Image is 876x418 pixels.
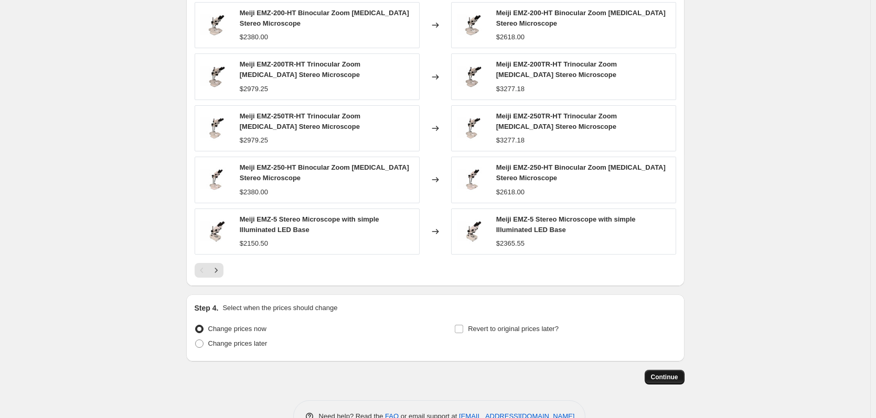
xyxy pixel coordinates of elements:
[651,373,678,381] span: Continue
[240,32,268,42] div: $2380.00
[209,263,223,278] button: Next
[457,164,488,195] img: emz-250-45_1_80x.jpg
[208,325,266,333] span: Change prices now
[496,187,525,197] div: $2618.00
[468,325,559,333] span: Revert to original prices later?
[496,215,636,234] span: Meiji EMZ-5 Stereo Microscope with simple Illuminated LED Base
[496,163,666,182] span: Meiji EMZ-250-HT Binocular Zoom [MEDICAL_DATA] Stereo Microscope
[240,112,360,130] span: Meiji EMZ-250TR-HT Trinocular Zoom [MEDICAL_DATA] Stereo Microscope
[457,216,488,247] img: emz-5_ma502_bd-led-45_4_80x.jpg
[240,60,360,79] span: Meiji EMZ-200TR-HT Trinocular Zoom [MEDICAL_DATA] Stereo Microscope
[496,112,617,130] span: Meiji EMZ-250TR-HT Trinocular Zoom [MEDICAL_DATA] Stereo Microscope
[195,303,219,313] h2: Step 4.
[457,9,488,41] img: emz-200-45_5_80x.jpg
[496,135,525,146] div: $3277.18
[496,238,525,249] div: $2365.55
[200,61,231,93] img: emz-200tr-45_3_80x.jpg
[240,135,268,146] div: $2979.25
[240,84,268,94] div: $2979.25
[222,303,337,313] p: Select when the prices should change
[496,84,525,94] div: $3277.18
[457,113,488,144] img: emz-250tr-45_1_80x.jpg
[240,238,268,249] div: $2150.50
[496,32,525,42] div: $2618.00
[200,164,231,195] img: emz-250-45_1_80x.jpg
[240,187,268,197] div: $2380.00
[240,9,409,27] span: Meiji EMZ-200-HT Binocular Zoom [MEDICAL_DATA] Stereo Microscope
[200,9,231,41] img: emz-200-45_5_80x.jpg
[645,370,685,384] button: Continue
[457,61,488,93] img: emz-200tr-45_3_80x.jpg
[496,60,617,79] span: Meiji EMZ-200TR-HT Trinocular Zoom [MEDICAL_DATA] Stereo Microscope
[240,163,409,182] span: Meiji EMZ-250-HT Binocular Zoom [MEDICAL_DATA] Stereo Microscope
[496,9,666,27] span: Meiji EMZ-200-HT Binocular Zoom [MEDICAL_DATA] Stereo Microscope
[200,216,231,247] img: emz-5_ma502_bd-led-45_4_80x.jpg
[208,339,268,347] span: Change prices later
[195,263,223,278] nav: Pagination
[240,215,379,234] span: Meiji EMZ-5 Stereo Microscope with simple Illuminated LED Base
[200,113,231,144] img: emz-250tr-45_1_80x.jpg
